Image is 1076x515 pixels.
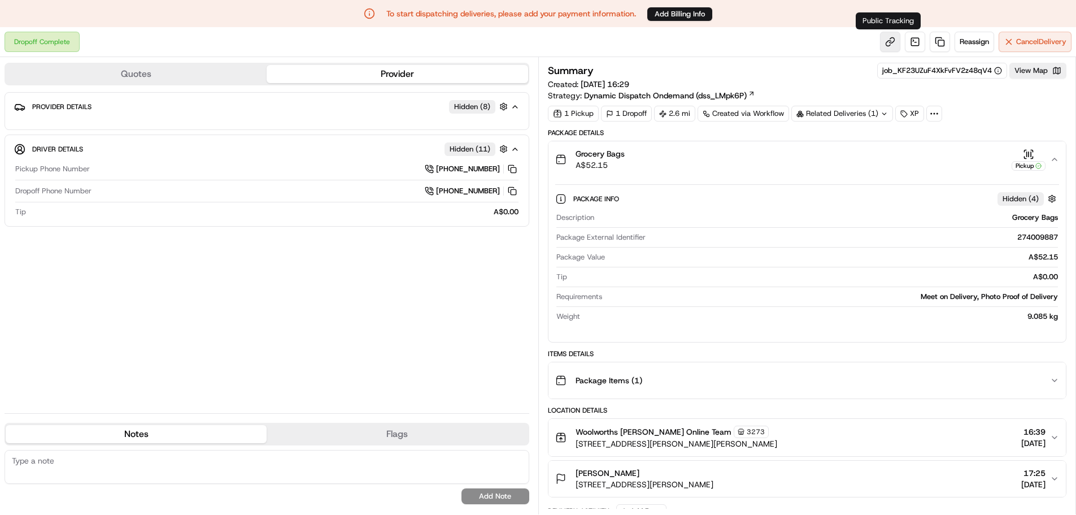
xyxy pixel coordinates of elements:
[449,99,511,114] button: Hidden (8)
[791,106,893,122] div: Related Deliveries (1)
[647,7,712,21] button: Add Billing Info
[999,32,1071,52] button: CancelDelivery
[14,140,520,158] button: Driver DetailsHidden (11)
[576,426,731,438] span: Woolworths [PERSON_NAME] Online Team
[436,186,500,196] span: [PHONE_NUMBER]
[31,207,519,217] div: A$0.00
[15,164,90,174] span: Pickup Phone Number
[454,102,490,112] span: Hidden ( 8 )
[573,194,621,204] span: Package Info
[576,159,625,171] span: A$52.15
[548,461,1066,497] button: [PERSON_NAME][STREET_ADDRESS][PERSON_NAME]17:25[DATE]
[601,106,652,122] div: 1 Dropoff
[556,232,646,243] span: Package External Identifier
[856,12,921,29] div: Public Tracking
[650,232,1058,243] div: 274009887
[548,419,1066,456] button: Woolworths [PERSON_NAME] Online Team3273[STREET_ADDRESS][PERSON_NAME][PERSON_NAME]16:39[DATE]
[1003,194,1039,204] span: Hidden ( 4 )
[548,178,1066,342] div: Grocery BagsA$52.15Pickup
[895,106,924,122] div: XP
[585,311,1058,322] div: 9.085 kg
[1012,149,1045,171] button: Pickup
[607,292,1058,302] div: Meet on Delivery, Photo Proof of Delivery
[960,37,989,47] span: Reassign
[548,90,755,101] div: Strategy:
[1021,438,1045,449] span: [DATE]
[32,102,92,111] span: Provider Details
[955,32,994,52] button: Reassign
[1021,468,1045,479] span: 17:25
[556,213,594,223] span: Description
[548,106,599,122] div: 1 Pickup
[548,66,594,76] h3: Summary
[548,362,1066,399] button: Package Items (1)
[548,141,1066,178] button: Grocery BagsA$52.15Pickup
[609,252,1058,262] div: A$52.15
[450,144,490,154] span: Hidden ( 11 )
[556,272,567,282] span: Tip
[556,311,580,322] span: Weight
[15,207,26,217] span: Tip
[1012,161,1045,171] div: Pickup
[548,128,1067,137] div: Package Details
[882,66,1002,76] button: job_KF23UZuF4XkFvFV2z48qV4
[267,65,528,83] button: Provider
[6,425,267,443] button: Notes
[386,8,636,19] p: To start dispatching deliveries, please add your payment information.
[6,65,267,83] button: Quotes
[556,252,605,262] span: Package Value
[576,375,642,386] span: Package Items ( 1 )
[654,106,695,122] div: 2.6 mi
[584,90,747,101] span: Dynamic Dispatch Ondemand (dss_LMpk6P)
[436,164,500,174] span: [PHONE_NUMBER]
[572,272,1058,282] div: A$0.00
[267,425,528,443] button: Flags
[1021,479,1045,490] span: [DATE]
[599,213,1058,223] div: Grocery Bags
[15,186,92,196] span: Dropoff Phone Number
[576,148,625,159] span: Grocery Bags
[548,406,1067,415] div: Location Details
[32,145,83,154] span: Driver Details
[1009,63,1066,79] button: View Map
[425,163,519,175] a: [PHONE_NUMBER]
[1021,426,1045,438] span: 16:39
[576,479,713,490] span: [STREET_ADDRESS][PERSON_NAME]
[581,79,629,89] span: [DATE] 16:29
[698,106,789,122] a: Created via Workflow
[14,97,520,116] button: Provider DetailsHidden (8)
[445,142,511,156] button: Hidden (11)
[548,79,629,90] span: Created:
[548,349,1067,358] div: Items Details
[1016,37,1066,47] span: Cancel Delivery
[556,292,602,302] span: Requirements
[425,185,519,197] a: [PHONE_NUMBER]
[576,438,777,449] span: [STREET_ADDRESS][PERSON_NAME][PERSON_NAME]
[584,90,755,101] a: Dynamic Dispatch Ondemand (dss_LMpk6P)
[576,468,639,479] span: [PERSON_NAME]
[997,192,1059,206] button: Hidden (4)
[747,427,765,436] span: 3273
